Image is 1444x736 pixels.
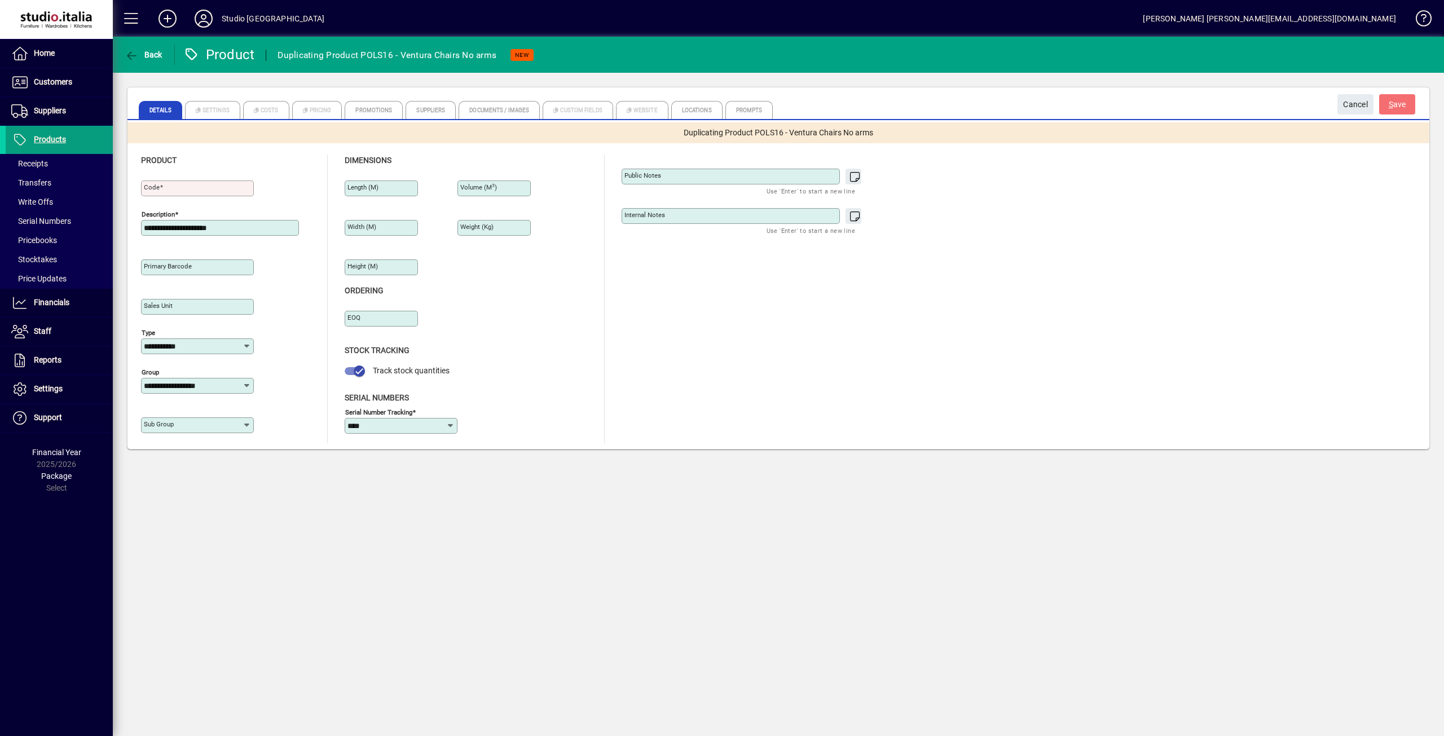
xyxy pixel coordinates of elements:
[186,8,222,29] button: Profile
[144,262,192,270] mat-label: Primary barcode
[278,46,496,64] div: Duplicating Product POLS16 - Ventura Chairs No arms
[34,135,66,144] span: Products
[142,210,175,218] mat-label: Description
[684,127,873,139] span: Duplicating Product POLS16 - Ventura Chairs No arms
[144,302,173,310] mat-label: Sales unit
[34,77,72,86] span: Customers
[624,171,661,179] mat-label: Public Notes
[222,10,324,28] div: Studio [GEOGRAPHIC_DATA]
[460,183,497,191] mat-label: Volume (m )
[6,250,113,269] a: Stocktakes
[6,154,113,173] a: Receipts
[345,393,409,402] span: Serial Numbers
[11,197,53,206] span: Write Offs
[6,39,113,68] a: Home
[34,106,66,115] span: Suppliers
[34,355,61,364] span: Reports
[34,384,63,393] span: Settings
[6,211,113,231] a: Serial Numbers
[142,368,159,376] mat-label: Group
[6,289,113,317] a: Financials
[149,8,186,29] button: Add
[347,262,378,270] mat-label: Height (m)
[34,298,69,307] span: Financials
[515,51,529,59] span: NEW
[32,448,81,457] span: Financial Year
[6,346,113,374] a: Reports
[6,269,113,288] a: Price Updates
[11,217,71,226] span: Serial Numbers
[125,50,162,59] span: Back
[34,327,51,336] span: Staff
[6,375,113,403] a: Settings
[347,183,378,191] mat-label: Length (m)
[144,420,174,428] mat-label: Sub group
[347,223,376,231] mat-label: Width (m)
[122,45,165,65] button: Back
[492,183,495,188] sup: 3
[624,211,665,219] mat-label: Internal Notes
[11,178,51,187] span: Transfers
[1143,10,1396,28] div: [PERSON_NAME] [PERSON_NAME][EMAIL_ADDRESS][DOMAIN_NAME]
[1389,95,1406,114] span: ave
[34,49,55,58] span: Home
[345,346,410,355] span: Stock Tracking
[345,156,391,165] span: Dimensions
[11,159,48,168] span: Receipts
[345,408,412,416] mat-label: Serial Number tracking
[6,404,113,432] a: Support
[6,173,113,192] a: Transfers
[347,314,360,321] mat-label: EOQ
[11,274,67,283] span: Price Updates
[34,413,62,422] span: Support
[6,68,113,96] a: Customers
[144,183,160,191] mat-label: Code
[460,223,494,231] mat-label: Weight (Kg)
[767,224,855,237] mat-hint: Use 'Enter' to start a new line
[1337,94,1373,114] button: Cancel
[1343,95,1368,114] span: Cancel
[1389,100,1393,109] span: S
[1379,94,1415,114] button: Save
[6,231,113,250] a: Pricebooks
[1407,2,1430,39] a: Knowledge Base
[113,45,175,65] app-page-header-button: Back
[767,184,855,197] mat-hint: Use 'Enter' to start a new line
[11,236,57,245] span: Pricebooks
[11,255,57,264] span: Stocktakes
[373,366,450,375] span: Track stock quantities
[345,286,384,295] span: Ordering
[6,318,113,346] a: Staff
[183,46,255,64] div: Product
[141,156,177,165] span: Product
[6,192,113,211] a: Write Offs
[41,471,72,481] span: Package
[142,329,155,337] mat-label: Type
[6,97,113,125] a: Suppliers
